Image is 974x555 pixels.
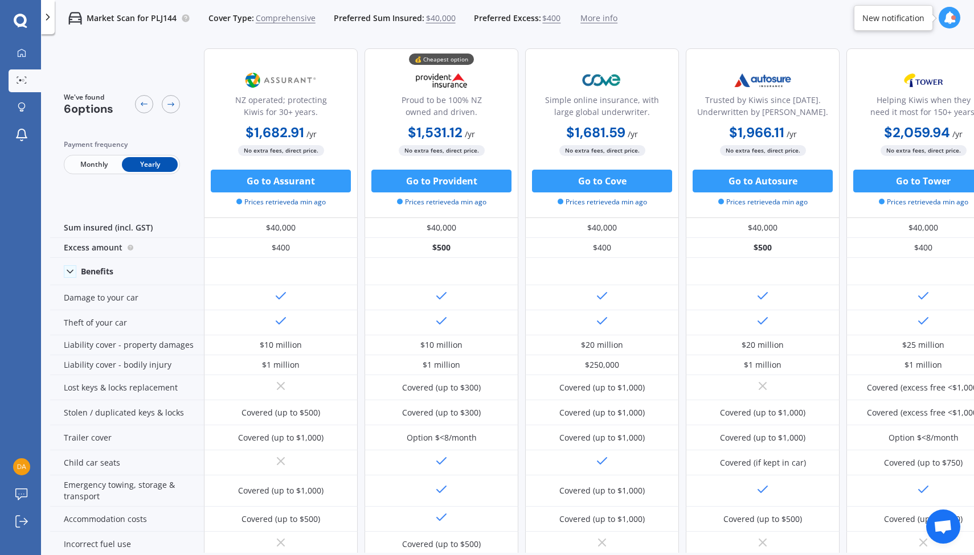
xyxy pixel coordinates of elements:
img: 1bfc74f86e0c0647418f94479bcdf349 [13,458,30,475]
div: Covered (up to $500) [723,513,802,525]
span: No extra fees, direct price. [559,145,645,156]
img: Autosure.webp [725,66,800,94]
b: $1,966.11 [729,124,784,141]
div: $1 million [905,359,942,371]
span: Prices retrieved a min ago [558,197,647,207]
div: $10 million [420,339,463,351]
span: Comprehensive [256,13,316,24]
div: Stolen / duplicated keys & locks [50,400,204,425]
span: More info [580,13,617,24]
div: $25 million [902,339,944,351]
span: / yr [306,129,317,139]
button: Go to Provident [371,170,511,192]
span: Prices retrieved a min ago [236,197,326,207]
div: $40,000 [365,218,518,238]
a: Open chat [926,509,960,544]
div: Covered (if kept in car) [720,457,806,468]
div: Proud to be 100% NZ owned and driven. [374,94,509,122]
button: Go to Autosure [693,170,833,192]
div: Liability cover - bodily injury [50,355,204,375]
div: $400 [204,238,358,258]
span: No extra fees, direct price. [238,145,324,156]
div: Covered (up to $300) [402,407,481,418]
b: $2,059.94 [884,124,950,141]
div: Option $<8/month [407,432,477,443]
div: Lost keys & locks replacement [50,375,204,400]
div: Sum insured (incl. GST) [50,218,204,238]
div: $1 million [744,359,781,371]
div: Benefits [81,266,113,277]
img: car.f15378c7a67c060ca3f3.svg [68,11,82,25]
span: / yr [952,129,963,139]
div: Covered (up to $500) [242,513,320,525]
span: / yr [628,129,638,139]
div: Covered (up to $1,000) [559,407,645,418]
div: $250,000 [585,359,619,371]
div: Option $<8/month [889,432,959,443]
div: Covered (up to $1,000) [559,382,645,393]
div: $20 million [581,339,623,351]
div: $1 million [423,359,460,371]
div: New notification [862,13,924,24]
div: Covered (up to $500) [884,513,963,525]
div: Covered (up to $500) [402,538,481,550]
img: Provident.png [404,66,479,94]
div: $40,000 [686,218,840,238]
div: Accommodation costs [50,507,204,532]
b: $1,682.91 [245,124,304,141]
img: Cove.webp [564,66,640,94]
div: Covered (up to $1,000) [559,432,645,443]
span: / yr [465,129,475,139]
div: Theft of your car [50,310,204,335]
div: Covered (up to $1,000) [559,513,645,525]
div: Trailer cover [50,425,204,450]
b: $1,531.12 [408,124,463,141]
div: $40,000 [204,218,358,238]
div: Excess amount [50,238,204,258]
div: Covered (up to $1,000) [720,432,805,443]
div: Simple online insurance, with large global underwriter. [535,94,669,122]
div: Child car seats [50,450,204,475]
span: $400 [542,13,560,24]
div: Covered (up to $300) [402,382,481,393]
p: Market Scan for PLJ144 [87,13,177,24]
button: Go to Assurant [211,170,351,192]
div: $400 [525,238,679,258]
span: Preferred Sum Insured: [334,13,424,24]
span: 6 options [64,101,113,116]
span: We've found [64,92,113,102]
div: $1 million [262,359,300,371]
span: Monthly [66,157,122,172]
span: Preferred Excess: [474,13,541,24]
div: Emergency towing, storage & transport [50,475,204,507]
span: Prices retrieved a min ago [718,197,808,207]
div: $20 million [742,339,784,351]
span: No extra fees, direct price. [720,145,806,156]
div: Payment frequency [64,139,180,150]
span: No extra fees, direct price. [399,145,485,156]
span: Prices retrieved a min ago [397,197,486,207]
div: Liability cover - property damages [50,335,204,355]
span: No extra fees, direct price. [881,145,967,156]
div: $10 million [260,339,302,351]
div: Covered (up to $1,000) [720,407,805,418]
button: Go to Cove [532,170,672,192]
div: $500 [365,238,518,258]
div: $40,000 [525,218,679,238]
div: Covered (up to $1,000) [238,432,324,443]
span: Cover Type: [208,13,254,24]
div: Covered (up to $1,000) [238,485,324,496]
div: Damage to your car [50,285,204,310]
div: $500 [686,238,840,258]
span: $40,000 [426,13,456,24]
img: Tower.webp [886,66,961,94]
b: $1,681.59 [566,124,625,141]
span: / yr [787,129,797,139]
div: Trusted by Kiwis since [DATE]. Underwritten by [PERSON_NAME]. [695,94,830,122]
div: 💰 Cheapest option [409,54,474,65]
span: Yearly [122,157,178,172]
div: NZ operated; protecting Kiwis for 30+ years. [214,94,348,122]
img: Assurant.png [243,66,318,94]
div: Covered (up to $750) [884,457,963,468]
span: Prices retrieved a min ago [879,197,968,207]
